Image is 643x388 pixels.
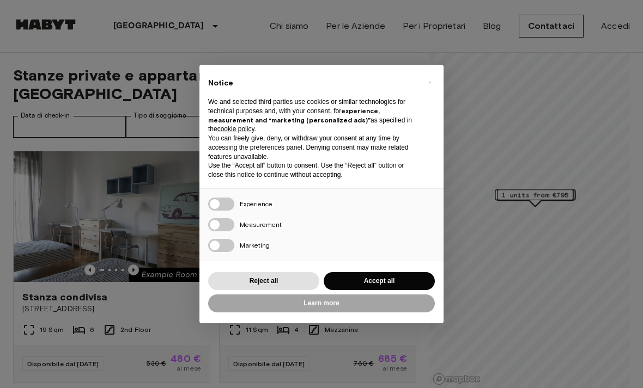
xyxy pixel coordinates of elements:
[217,125,254,133] a: cookie policy
[240,200,272,208] span: Experience
[208,107,380,124] strong: experience, measurement and “marketing (personalized ads)”
[240,241,270,249] span: Marketing
[208,272,319,290] button: Reject all
[428,76,432,89] span: ×
[421,73,438,91] button: Close this notice
[324,272,435,290] button: Accept all
[208,161,417,180] p: Use the “Accept all” button to consent. Use the “Reject all” button or close this notice to conti...
[208,294,435,312] button: Learn more
[240,220,282,229] span: Measurement
[208,97,417,134] p: We and selected third parties use cookies or similar technologies for technical purposes and, wit...
[208,134,417,161] p: You can freely give, deny, or withdraw your consent at any time by accessing the preferences pane...
[208,78,417,89] h2: Notice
